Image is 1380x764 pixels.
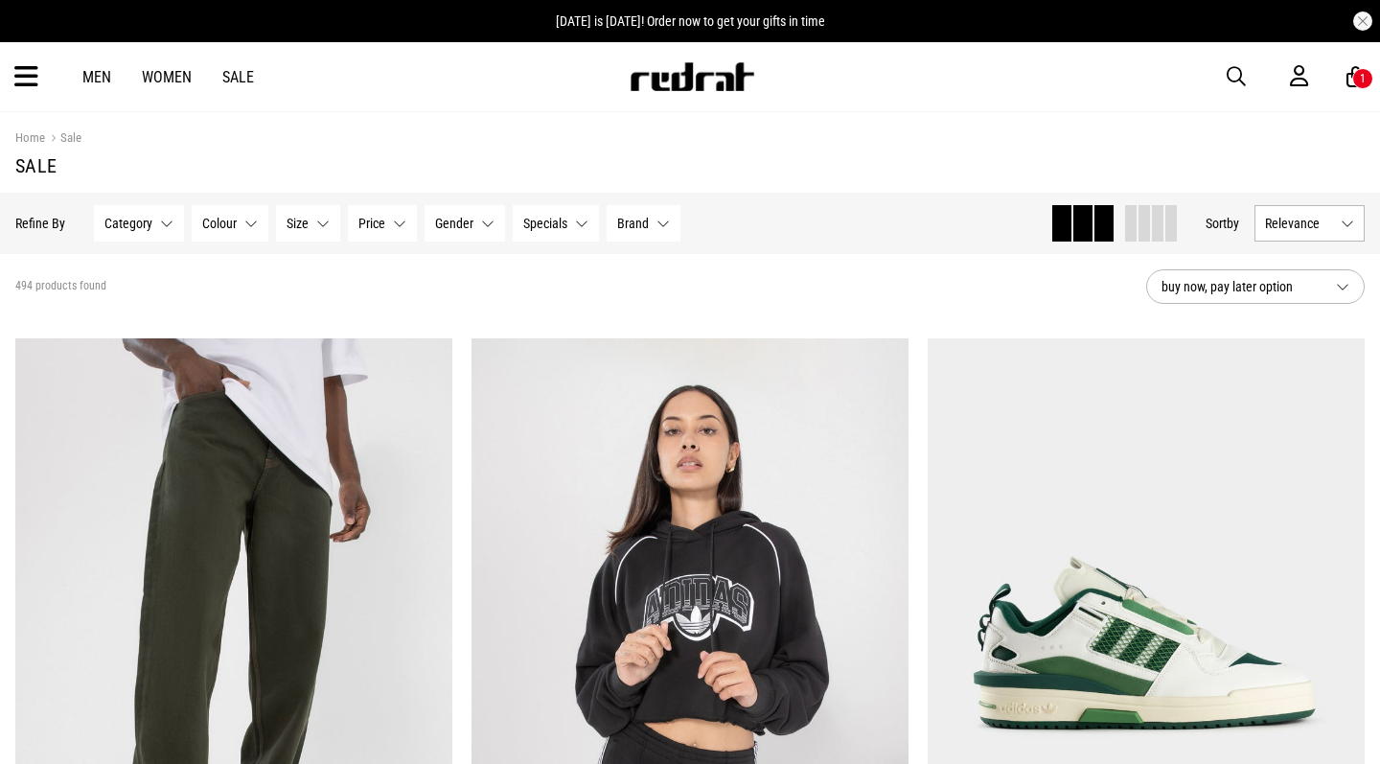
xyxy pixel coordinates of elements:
button: Size [276,205,340,242]
span: [DATE] is [DATE]! Order now to get your gifts in time [556,13,825,29]
button: Sortby [1206,212,1239,235]
span: Colour [202,216,237,231]
a: Sale [45,130,81,149]
button: buy now, pay later option [1146,269,1365,304]
span: Specials [523,216,567,231]
div: 1 [1360,72,1366,85]
a: Women [142,68,192,86]
span: by [1227,216,1239,231]
button: Relevance [1254,205,1365,242]
a: Home [15,130,45,145]
span: Category [104,216,152,231]
span: Relevance [1265,216,1333,231]
span: 494 products found [15,279,106,294]
img: Redrat logo [629,62,755,91]
button: Price [348,205,417,242]
button: Brand [607,205,680,242]
span: buy now, pay later option [1161,275,1321,298]
p: Refine By [15,216,65,231]
span: Size [287,216,309,231]
a: 1 [1346,67,1365,87]
button: Colour [192,205,268,242]
span: Brand [617,216,649,231]
button: Specials [513,205,599,242]
span: Gender [435,216,473,231]
span: Price [358,216,385,231]
a: Men [82,68,111,86]
a: Sale [222,68,254,86]
button: Category [94,205,184,242]
button: Gender [425,205,505,242]
h1: Sale [15,154,1365,177]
